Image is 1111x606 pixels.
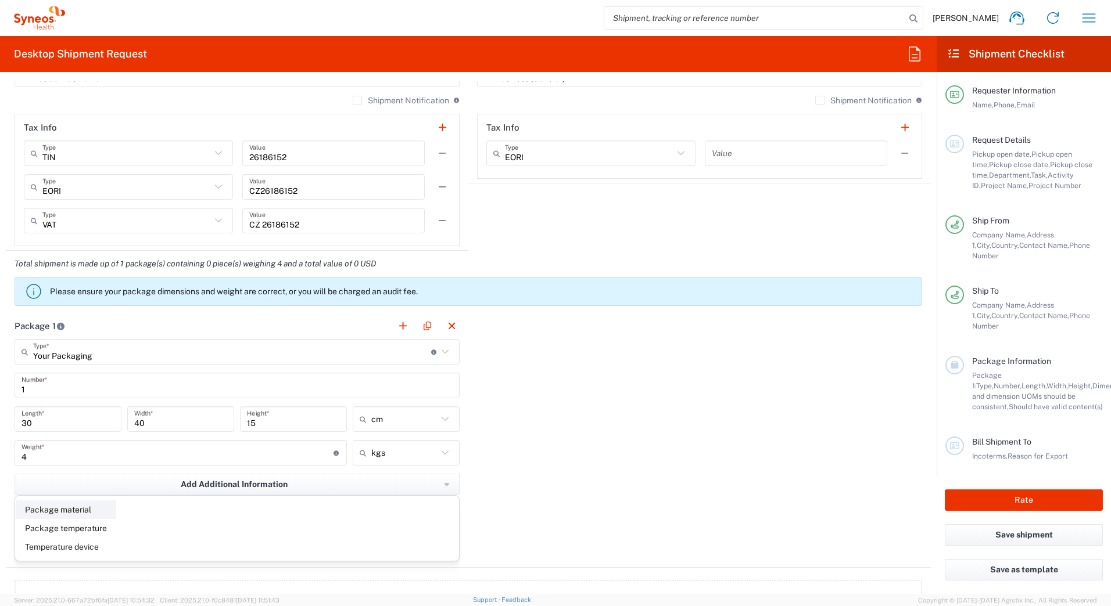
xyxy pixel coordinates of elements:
span: Company Name, [972,230,1027,239]
span: Pickup close date, [989,160,1050,169]
span: Country, [991,311,1019,320]
span: Client: 2025.21.0-f0c8481 [160,597,279,604]
li: Package temperature [16,519,116,538]
h2: Tax Info [486,122,519,134]
span: [DATE] 10:54:32 [107,597,155,604]
span: Package Information [972,356,1051,366]
span: Request Details [972,135,1031,145]
span: Length, [1022,381,1047,390]
span: Company Name, [972,301,1027,309]
button: Rate [945,489,1103,511]
h2: Package 1 [15,320,65,332]
a: Support [473,596,502,603]
label: Shipment Notification [353,96,449,105]
span: Incoterms, [972,452,1008,460]
span: Phone, [994,100,1016,109]
span: Server: 2025.21.0-667a72bf6fa [14,597,155,604]
button: Add Additional Information [15,474,460,495]
span: Contact Name, [1019,311,1069,320]
span: Add Additional Information [181,479,288,490]
span: Should have valid content(s) [1009,402,1103,411]
span: Country, [991,241,1019,250]
span: Package 1: [972,371,1002,390]
button: Save as template [945,559,1103,580]
input: Shipment, tracking or reference number [604,7,905,29]
span: [DATE] 11:51:43 [236,597,279,604]
span: Task, [1031,171,1048,179]
span: Bill Shipment To [972,437,1031,446]
a: Feedback [501,596,531,603]
span: Ship From [972,216,1009,225]
span: Copyright © [DATE]-[DATE] Agistix Inc., All Rights Reserved [918,595,1097,605]
button: Save shipment [945,524,1103,546]
span: Type, [976,381,994,390]
span: [PERSON_NAME] [933,13,999,23]
li: Package material [16,500,116,519]
label: Shipment Notification [815,96,912,105]
h2: Tax Info [24,122,57,134]
span: Reason for Export [1008,452,1068,460]
span: City, [977,311,991,320]
p: Please ensure your package dimensions and weight are correct, or you will be charged an audit fee. [50,286,917,297]
span: Ship To [972,286,999,295]
em: Total shipment is made up of 1 package(s) containing 0 piece(s) weighing 4 and a total value of 0... [6,259,385,268]
span: Project Name, [981,181,1028,190]
span: Name, [972,100,994,109]
span: Project Number [1028,181,1081,190]
li: Temperature device [16,538,116,556]
span: Pickup open date, [972,150,1031,158]
span: Department, [989,171,1031,179]
span: Contact Name, [1019,241,1069,250]
span: Email [1016,100,1035,109]
h2: Shipment Checklist [947,47,1065,61]
span: City, [977,241,991,250]
h2: Desktop Shipment Request [14,47,147,61]
span: Requester Information [972,86,1056,95]
span: Width, [1047,381,1068,390]
span: Height, [1068,381,1092,390]
span: Number, [994,381,1022,390]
